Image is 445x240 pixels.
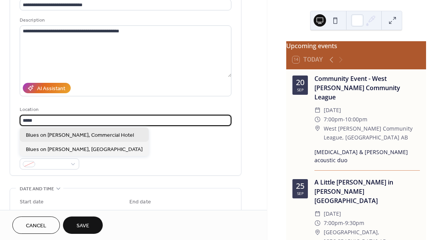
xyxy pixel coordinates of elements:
div: Sep [297,191,304,195]
div: 20 [296,79,304,86]
button: AI Assistant [23,83,71,93]
div: Event color [20,149,78,157]
div: ​ [314,124,321,133]
span: West [PERSON_NAME] Community League, [GEOGRAPHIC_DATA] AB [324,124,420,143]
button: Cancel [12,217,60,234]
div: Start date [20,198,44,206]
span: Cancel [26,222,46,230]
span: 7:00pm [324,115,343,124]
span: Time [76,208,87,216]
span: Time [185,208,196,216]
span: Save [76,222,89,230]
span: Date and time [20,185,54,193]
div: Community Event - West [PERSON_NAME] Community League [314,74,420,102]
div: End date [129,198,151,206]
div: ​ [314,228,321,237]
button: Save [63,217,103,234]
div: ​ [314,106,321,115]
div: ​ [314,218,321,228]
span: 9:30pm [345,218,364,228]
span: 7:00pm [324,218,343,228]
div: AI Assistant [37,85,65,93]
span: - [343,218,345,228]
div: ​ [314,115,321,124]
div: Sep [297,88,304,92]
span: Date [20,208,30,216]
span: Blues on [PERSON_NAME], [GEOGRAPHIC_DATA] [26,146,143,154]
span: Blues on [PERSON_NAME], Commercial Hotel [26,131,134,139]
div: Upcoming events [286,41,426,50]
div: Location [20,106,230,114]
div: [MEDICAL_DATA] & [PERSON_NAME] acoustic duo [314,148,420,164]
span: [DATE] [324,209,341,218]
a: A Little [PERSON_NAME] in [PERSON_NAME][GEOGRAPHIC_DATA] [314,178,393,205]
div: 25 [296,182,304,190]
div: Description [20,16,230,24]
span: - [343,115,345,124]
span: Date [129,208,140,216]
span: [DATE] [324,106,341,115]
span: 10:00pm [345,115,367,124]
div: ​ [314,209,321,218]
